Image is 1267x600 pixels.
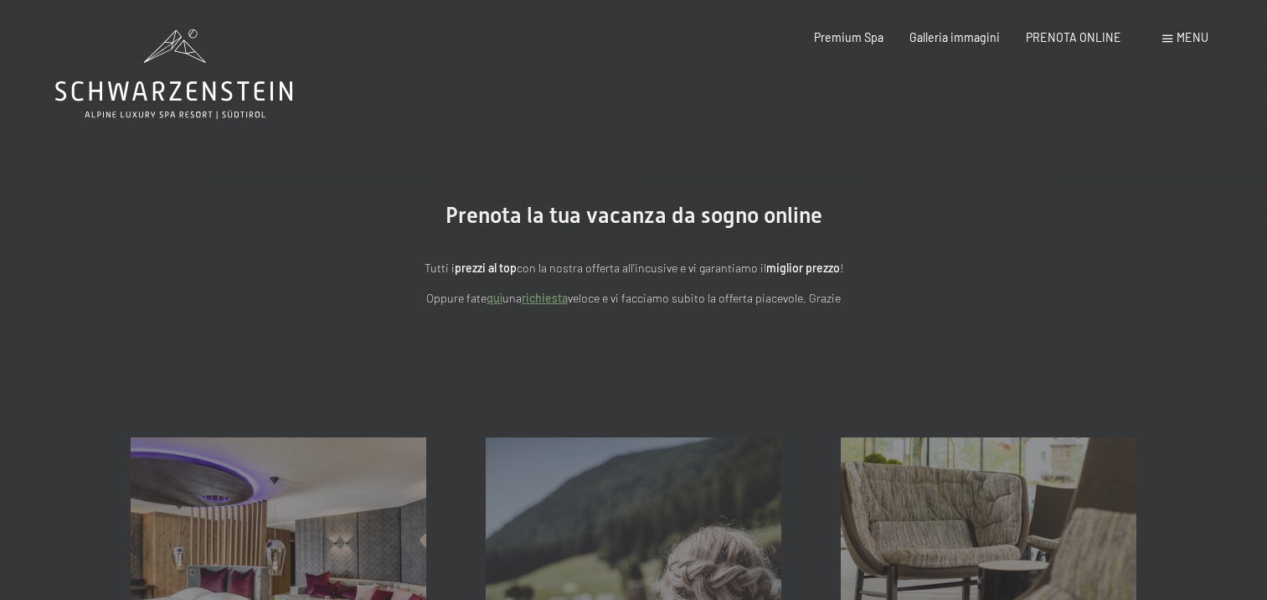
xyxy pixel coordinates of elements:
[909,30,1000,44] a: Galleria immagini
[455,261,517,275] strong: prezzi al top
[1177,30,1208,44] span: Menu
[766,261,840,275] strong: miglior prezzo
[265,289,1002,308] p: Oppure fate una veloce e vi facciamo subito la offerta piacevole. Grazie
[265,259,1002,278] p: Tutti i con la nostra offerta all'incusive e vi garantiamo il !
[1026,30,1121,44] a: PRENOTA ONLINE
[487,291,502,305] a: quì
[522,291,568,305] a: richiesta
[814,30,883,44] a: Premium Spa
[446,203,822,228] span: Prenota la tua vacanza da sogno online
